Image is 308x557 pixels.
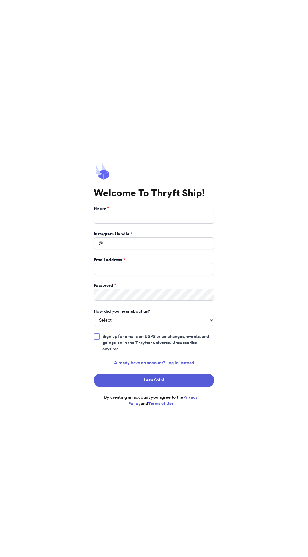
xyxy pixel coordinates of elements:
[94,283,116,289] label: Password
[94,205,109,212] label: Name
[94,237,103,249] div: @
[94,231,133,237] label: Instagram Handle
[94,374,214,387] button: Let‘s Ship!
[94,394,208,407] p: By creating an account you agree to the and
[102,333,214,352] span: Sign up for emails on USPS price changes, events, and goings-on in the Thryfter universe. Unsubsc...
[114,360,194,366] a: Already have an account? Log in instead
[148,402,174,406] a: Terms of Use
[94,257,125,263] label: Email address
[94,188,214,199] h1: Welcome To Thryft Ship!
[94,308,150,315] label: How did you hear about us?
